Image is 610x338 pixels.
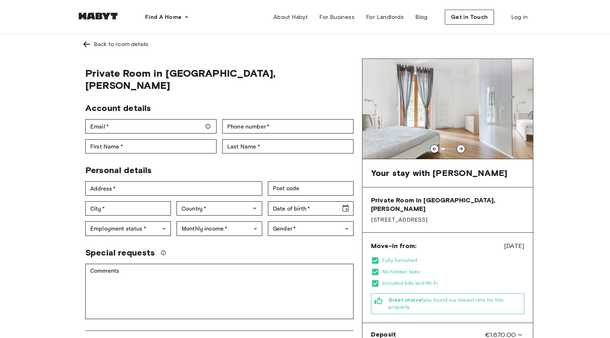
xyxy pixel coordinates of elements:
[77,12,120,20] img: Habyt
[371,168,507,178] span: Your stay with [PERSON_NAME]
[511,13,528,21] span: Log in
[382,257,524,264] span: Fully furnished
[388,297,521,311] span: you found our lowest rate for this property
[77,34,533,54] a: Left pointing arrowBack to room details
[314,10,360,24] a: For Business
[139,10,194,24] button: Find A Home
[85,264,354,319] div: Comments
[268,181,354,196] div: Post code
[371,242,416,250] span: Move-in from:
[85,247,155,258] span: Special requests
[339,201,353,216] button: Choose date
[82,40,91,49] img: Left pointing arrow
[85,119,217,133] div: Email
[362,59,533,159] img: Image of the room
[161,250,166,256] svg: We'll do our best to accommodate your request, but please note we can't guarantee it will be poss...
[371,216,524,224] span: [STREET_ADDRESS]
[222,119,354,133] div: Phone number
[85,103,151,113] span: Account details
[85,139,217,153] div: First Name
[360,10,410,24] a: For Landlords
[222,139,354,153] div: Last Name
[250,203,260,213] button: Open
[388,297,423,303] b: Great choice!
[94,40,148,49] div: Back to room details
[505,10,533,24] a: Log in
[382,268,524,276] span: No hidden fees
[415,13,428,21] span: Blog
[451,13,488,21] span: Get in Touch
[145,13,182,21] span: Find A Home
[445,10,494,25] button: Get in Touch
[319,13,355,21] span: For Business
[85,201,171,216] div: City
[382,280,524,287] span: Included bills and Wi-Fi
[85,165,152,175] span: Personal details
[410,10,433,24] a: Blog
[371,196,524,213] span: Private Room in [GEOGRAPHIC_DATA], [PERSON_NAME]
[273,13,308,21] span: About Habyt
[268,10,314,24] a: About Habyt
[366,13,404,21] span: For Landlords
[85,181,262,196] div: Address
[504,241,524,251] span: [DATE]
[85,67,354,91] span: Private Room in [GEOGRAPHIC_DATA], [PERSON_NAME]
[205,123,211,129] svg: Make sure your email is correct — we'll send your booking details there.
